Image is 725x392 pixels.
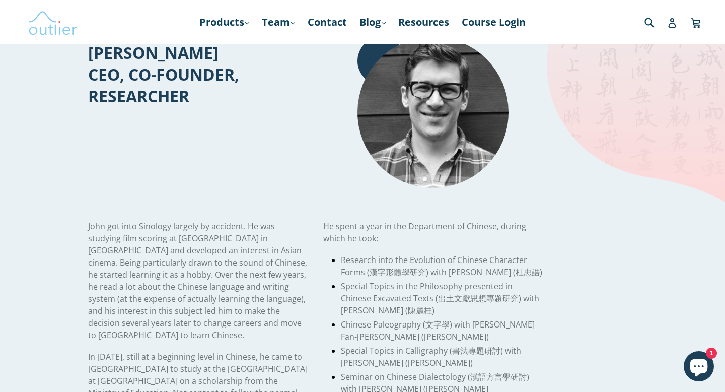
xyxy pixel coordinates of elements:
a: Products [194,13,254,31]
span: J [88,221,90,232]
a: Team [257,13,300,31]
span: He spent a year in the Department of Chinese, during which he took: [323,221,526,244]
img: Outlier Linguistics [28,8,78,37]
a: Contact [303,13,352,31]
h1: [PERSON_NAME] CEO, CO-FOUNDER, RESEARCHER [88,42,308,107]
a: Blog [354,13,391,31]
span: Special Topics in the Philosophy presented in Chinese Excavated Texts (出土文獻思想專題研究) with [PERSON_N... [341,281,539,316]
span: Chinese Paleography (文字學) with [PERSON_NAME] Fan-[PERSON_NAME] ([PERSON_NAME]) [341,319,535,342]
span: Special Topics in Calligraphy (書法專題研討) with [PERSON_NAME] ([PERSON_NAME]) [341,345,521,368]
inbox-online-store-chat: Shopify online store chat [681,351,717,384]
a: Resources [393,13,454,31]
span: Research into the Evolution of Chinese Character Forms (漢字形體學研究) with [PERSON_NAME] (杜忠誥) [341,254,542,278]
input: Search [642,12,670,32]
a: Course Login [457,13,531,31]
span: ohn got into Sinology largely by accident. He was studying film scoring at [GEOGRAPHIC_DATA] in [... [88,221,307,341]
